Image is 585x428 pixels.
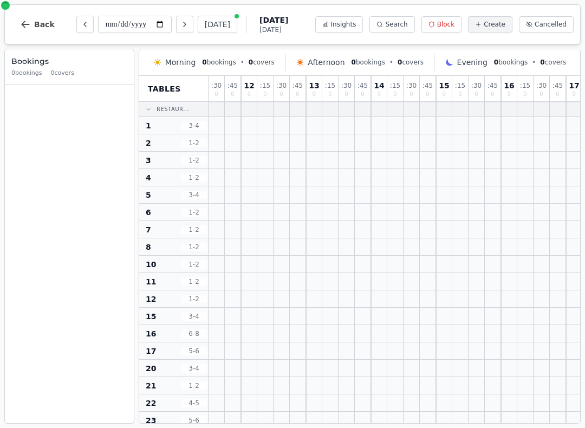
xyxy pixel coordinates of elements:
[532,58,536,67] span: •
[51,69,74,78] span: 0 covers
[181,416,207,425] span: 5 - 6
[296,92,299,97] span: 0
[536,82,547,89] span: : 30
[202,59,206,66] span: 0
[146,259,156,270] span: 10
[352,58,385,67] span: bookings
[259,25,288,34] span: [DATE]
[146,207,151,218] span: 6
[240,58,244,67] span: •
[146,328,156,339] span: 16
[309,82,319,89] span: 13
[181,295,207,303] span: 1 - 2
[148,83,181,94] span: Tables
[260,82,270,89] span: : 15
[249,59,253,66] span: 0
[344,92,348,97] span: 0
[540,59,544,66] span: 0
[11,56,127,67] h3: Bookings
[487,82,498,89] span: : 45
[474,92,478,97] span: 0
[352,59,356,66] span: 0
[398,58,424,67] span: covers
[539,92,543,97] span: 0
[249,58,275,67] span: covers
[313,92,316,97] span: 0
[315,16,363,33] button: Insights
[504,82,514,89] span: 16
[409,92,413,97] span: 0
[471,82,482,89] span: : 30
[494,58,528,67] span: bookings
[181,329,207,338] span: 6 - 8
[341,82,352,89] span: : 30
[491,92,494,97] span: 0
[181,173,207,182] span: 1 - 2
[369,16,414,33] button: Search
[181,121,207,130] span: 3 - 4
[146,155,151,166] span: 3
[181,225,207,234] span: 1 - 2
[181,347,207,355] span: 5 - 6
[181,208,207,217] span: 1 - 2
[374,82,384,89] span: 14
[361,92,364,97] span: 0
[146,363,156,374] span: 20
[181,191,207,199] span: 3 - 4
[259,15,288,25] span: [DATE]
[211,82,222,89] span: : 30
[244,82,254,89] span: 12
[146,380,156,391] span: 21
[443,92,446,97] span: 0
[146,120,151,131] span: 1
[422,82,433,89] span: : 45
[165,57,196,68] span: Morning
[181,156,207,165] span: 1 - 2
[214,92,218,97] span: 0
[523,92,526,97] span: 0
[540,58,566,67] span: covers
[146,172,151,183] span: 4
[455,82,465,89] span: : 15
[292,82,303,89] span: : 45
[573,92,576,97] span: 0
[508,92,511,97] span: 0
[202,58,236,67] span: bookings
[389,58,393,67] span: •
[181,312,207,321] span: 3 - 4
[248,92,251,97] span: 0
[426,92,429,97] span: 0
[11,11,63,37] button: Back
[393,92,396,97] span: 0
[181,139,207,147] span: 1 - 2
[569,82,579,89] span: 17
[468,16,512,33] button: Create
[176,16,193,33] button: Next day
[519,16,574,33] button: Cancelled
[385,20,407,29] span: Search
[279,92,283,97] span: 0
[76,16,94,33] button: Previous day
[328,92,331,97] span: 0
[231,92,234,97] span: 0
[398,59,402,66] span: 0
[146,311,156,322] span: 15
[146,346,156,356] span: 17
[227,82,238,89] span: : 45
[378,92,381,97] span: 0
[520,82,530,89] span: : 15
[181,381,207,390] span: 1 - 2
[357,82,368,89] span: : 45
[494,59,498,66] span: 0
[552,82,563,89] span: : 45
[181,243,207,251] span: 1 - 2
[406,82,417,89] span: : 30
[457,57,487,68] span: Evening
[484,20,505,29] span: Create
[308,57,344,68] span: Afternoon
[181,399,207,407] span: 4 - 5
[458,92,461,97] span: 0
[11,69,42,78] span: 0 bookings
[390,82,400,89] span: : 15
[556,92,559,97] span: 0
